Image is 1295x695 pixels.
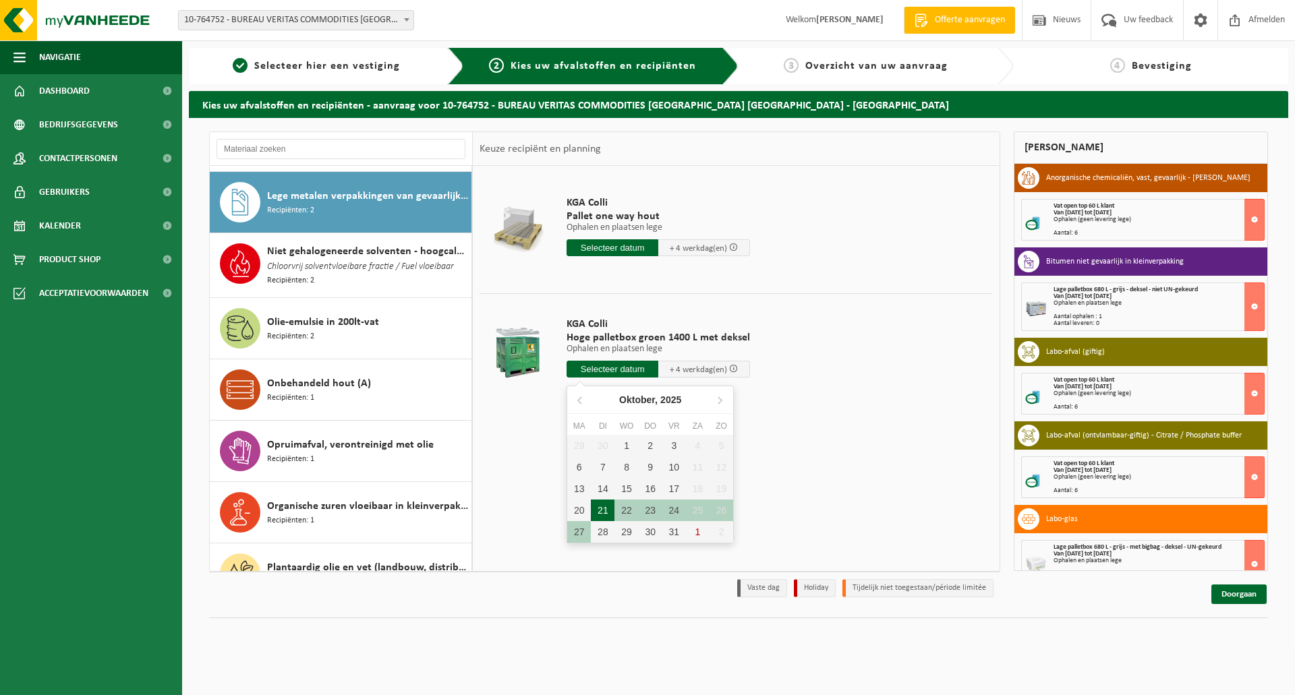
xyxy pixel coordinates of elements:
div: 30 [591,435,614,456]
li: Tijdelijk niet toegestaan/période limitée [842,579,994,597]
span: + 4 werkdag(en) [670,244,727,253]
div: 20 [567,500,591,521]
div: wo [614,419,638,433]
div: 17 [662,478,686,500]
span: Hoge palletbox groen 1400 L met deksel [567,331,750,344]
span: Bedrijfsgegevens [39,108,118,142]
span: Recipiënten: 1 [267,392,314,404]
span: Product Shop [39,243,100,276]
a: Doorgaan [1211,584,1267,604]
h3: Bitumen niet gevaarlijk in kleinverpakking [1046,251,1184,272]
div: Ophalen (geen levering lege) [1054,216,1265,223]
span: Bevestiging [1132,61,1192,71]
button: Onbehandeld hout (A) Recipiënten: 1 [210,359,472,421]
div: di [591,419,614,433]
h3: Labo-afval (ontvlambaar-giftig) - Citrate / Phosphate buffer [1046,425,1242,446]
div: 15 [614,478,638,500]
div: Ophalen en plaatsen lege [1054,300,1265,307]
button: Plantaardig olie en vet (landbouw, distributie, voedingsambachten) [210,543,472,605]
input: Selecteer datum [567,239,658,256]
button: Lege metalen verpakkingen van gevaarlijke stoffen Recipiënten: 2 [210,172,472,233]
span: 3 [784,58,799,73]
span: Niet gehalogeneerde solventen - hoogcalorisch in kleinverpakking [267,243,468,260]
div: 31 [662,521,686,543]
div: Aantal: 6 [1054,487,1265,494]
span: Plantaardig olie en vet (landbouw, distributie, voedingsambachten) [267,560,468,576]
div: 10 [662,456,686,478]
p: Ophalen en plaatsen lege [567,223,750,233]
span: Recipiënten: 2 [267,330,314,343]
button: Organische zuren vloeibaar in kleinverpakking Recipiënten: 1 [210,482,472,543]
span: Lage palletbox 680 L - grijs - deksel - niet UN-gekeurd [1054,286,1198,293]
div: 28 [591,521,614,543]
li: Vaste dag [737,579,787,597]
span: Dashboard [39,74,90,108]
div: 3 [662,435,686,456]
div: 2 [639,435,662,456]
h3: Labo-glas [1046,508,1078,530]
a: 1Selecteer hier een vestiging [196,58,437,74]
span: Vat open top 60 L klant [1054,202,1114,210]
span: Recipiënten: 2 [267,274,314,287]
span: Overzicht van uw aanvraag [805,61,948,71]
span: Organische zuren vloeibaar in kleinverpakking [267,498,468,514]
span: Kalender [39,209,81,243]
input: Selecteer datum [567,361,658,377]
div: 29 [567,435,591,456]
p: Ophalen en plaatsen lege [567,344,750,354]
div: vr [662,419,686,433]
strong: Van [DATE] tot [DATE] [1054,293,1112,300]
span: Onbehandeld hout (A) [267,375,371,392]
div: 13 [567,478,591,500]
span: Olie-emulsie in 200lt-vat [267,314,379,330]
strong: Van [DATE] tot [DATE] [1054,383,1112,390]
div: 16 [639,478,662,500]
strong: [PERSON_NAME] [816,15,884,25]
div: 30 [639,521,662,543]
div: [PERSON_NAME] [1014,131,1269,164]
li: Holiday [794,579,836,597]
div: zo [710,419,733,433]
div: 1 [614,435,638,456]
div: 24 [662,500,686,521]
div: 21 [591,500,614,521]
div: 14 [591,478,614,500]
span: 4 [1110,58,1125,73]
span: Lege metalen verpakkingen van gevaarlijke stoffen [267,188,468,204]
span: + 4 werkdag(en) [670,365,727,374]
div: Aantal: 6 [1054,404,1265,411]
span: Vat open top 60 L klant [1054,460,1114,467]
span: Lage palletbox 680 L - grijs - met bigbag - deksel - UN-gekeurd [1054,543,1221,551]
span: Opruimafval, verontreinigd met olie [267,437,434,453]
span: KGA Colli [567,318,750,331]
div: 29 [614,521,638,543]
strong: Van [DATE] tot [DATE] [1054,209,1112,216]
div: Aantal: 6 [1054,230,1265,237]
span: 1 [233,58,248,73]
div: 27 [567,521,591,543]
span: 10-764752 - BUREAU VERITAS COMMODITIES ANTWERP NV - ANTWERPEN [178,10,414,30]
span: Kies uw afvalstoffen en recipiënten [511,61,696,71]
div: Ophalen en plaatsen lege [1054,557,1265,564]
span: Navigatie [39,40,81,74]
i: 2025 [660,395,681,404]
div: ma [567,419,591,433]
strong: Van [DATE] tot [DATE] [1054,466,1112,474]
div: 6 [567,456,591,478]
span: Selecteer hier een vestiging [254,61,400,71]
h2: Kies uw afvalstoffen en recipiënten - aanvraag voor 10-764752 - BUREAU VERITAS COMMODITIES [GEOGR... [189,91,1288,117]
div: 7 [591,456,614,478]
div: Keuze recipiënt en planning [473,132,608,166]
div: 9 [639,456,662,478]
span: Gebruikers [39,175,90,209]
div: 22 [614,500,638,521]
span: Acceptatievoorwaarden [39,276,148,310]
span: Recipiënten: 1 [267,453,314,466]
span: Contactpersonen [39,142,117,175]
a: Offerte aanvragen [904,7,1015,34]
span: Recipiënten: 1 [267,514,314,527]
h3: Labo-afval (giftig) [1046,341,1105,363]
span: 2 [489,58,504,73]
span: Vat open top 60 L klant [1054,376,1114,384]
div: Ophalen (geen levering lege) [1054,390,1265,397]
